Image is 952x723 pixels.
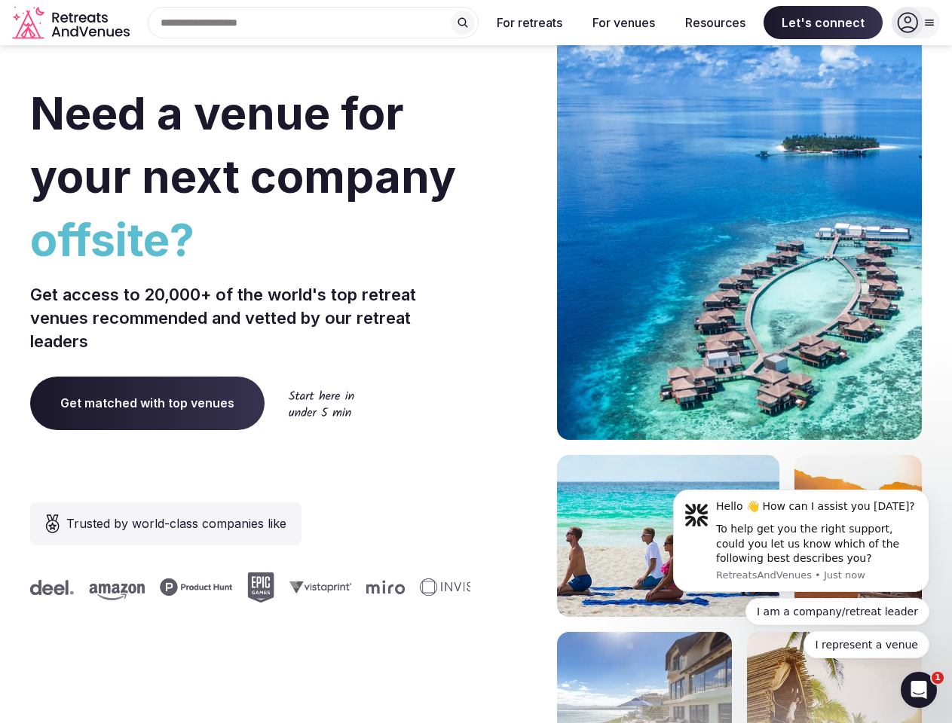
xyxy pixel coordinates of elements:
iframe: Intercom live chat [901,672,937,708]
svg: Vistaprint company logo [286,581,348,593]
svg: Epic Games company logo [244,572,271,602]
svg: Retreats and Venues company logo [12,6,133,40]
button: For retreats [485,6,574,39]
iframe: Intercom notifications message [650,476,952,667]
span: Trusted by world-class companies like [66,514,286,532]
img: yoga on tropical beach [557,455,779,617]
a: Visit the homepage [12,6,133,40]
span: offsite? [30,208,470,271]
svg: Miro company logo [363,580,402,594]
svg: Invisible company logo [417,578,500,596]
button: For venues [580,6,667,39]
span: Need a venue for your next company [30,86,456,203]
span: 1 [932,672,944,684]
span: Let's connect [764,6,883,39]
button: Resources [673,6,758,39]
p: Get access to 20,000+ of the world's top retreat venues recommended and vetted by our retreat lea... [30,283,470,352]
a: Get matched with top venues [30,377,265,429]
img: Start here in under 5 min [289,390,354,416]
svg: Deel company logo [27,580,71,595]
img: woman sitting in back of truck with camels [794,455,922,617]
